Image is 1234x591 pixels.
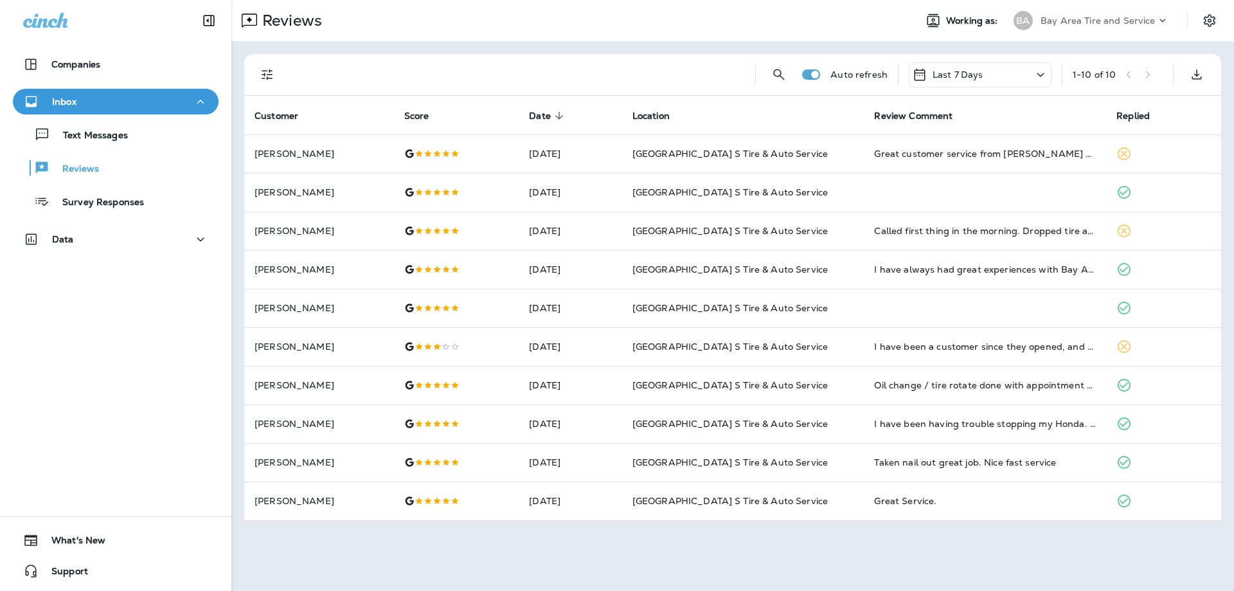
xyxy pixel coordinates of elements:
[191,8,227,33] button: Collapse Sidebar
[874,111,952,122] span: Review Comment
[1184,62,1210,87] button: Export as CSV
[632,264,828,275] span: [GEOGRAPHIC_DATA] S Tire & Auto Service
[519,327,621,366] td: [DATE]
[13,121,219,148] button: Text Messages
[255,226,384,236] p: [PERSON_NAME]
[255,149,384,159] p: [PERSON_NAME]
[632,302,828,314] span: [GEOGRAPHIC_DATA] S Tire & Auto Service
[13,51,219,77] button: Companies
[1116,111,1150,122] span: Replied
[404,110,446,122] span: Score
[519,289,621,327] td: [DATE]
[519,212,621,250] td: [DATE]
[13,558,219,584] button: Support
[933,69,983,80] p: Last 7 Days
[529,111,551,122] span: Date
[39,535,105,550] span: What's New
[255,457,384,468] p: [PERSON_NAME]
[13,226,219,252] button: Data
[255,496,384,506] p: [PERSON_NAME]
[519,250,621,289] td: [DATE]
[874,340,1096,353] div: I have been a customer since they opened, and have never had anything but great things to say abo...
[874,417,1096,430] div: I have been having trouble stopping my Honda. Everyone said it was my imagination. First time in ...
[766,62,792,87] button: Search Reviews
[874,224,1096,237] div: Called first thing in the morning. Dropped tire and tube off and waited for a call. Excellent ser...
[874,147,1096,160] div: Great customer service from Rick and fast and excellent service from automotive technician.
[1198,9,1221,32] button: Settings
[632,379,828,391] span: [GEOGRAPHIC_DATA] S Tire & Auto Service
[632,148,828,159] span: [GEOGRAPHIC_DATA] S Tire & Auto Service
[255,264,384,275] p: [PERSON_NAME]
[632,110,686,122] span: Location
[519,173,621,212] td: [DATE]
[13,188,219,215] button: Survey Responses
[49,163,99,176] p: Reviews
[874,110,969,122] span: Review Comment
[830,69,888,80] p: Auto refresh
[519,443,621,482] td: [DATE]
[13,527,219,553] button: What's New
[519,405,621,443] td: [DATE]
[255,341,384,352] p: [PERSON_NAME]
[632,418,828,430] span: [GEOGRAPHIC_DATA] S Tire & Auto Service
[255,303,384,313] p: [PERSON_NAME]
[51,59,100,69] p: Companies
[404,111,429,122] span: Score
[946,15,1001,26] span: Working as:
[519,366,621,405] td: [DATE]
[255,111,298,122] span: Customer
[632,111,670,122] span: Location
[874,263,1096,276] div: I have always had great experiences with Bay Area Tire. I bought my tires here. They did an excel...
[257,11,322,30] p: Reviews
[255,187,384,197] p: [PERSON_NAME]
[50,130,128,142] p: Text Messages
[874,379,1096,392] div: Oil change / tire rotate done with appointment timely. Very pleasant staff.
[874,456,1096,469] div: Taken nail out great job. Nice fast service
[1073,69,1116,80] div: 1 - 10 of 10
[632,186,828,198] span: [GEOGRAPHIC_DATA] S Tire & Auto Service
[529,110,568,122] span: Date
[1041,15,1156,26] p: Bay Area Tire and Service
[1014,11,1033,30] div: BA
[52,96,76,107] p: Inbox
[632,341,828,352] span: [GEOGRAPHIC_DATA] S Tire & Auto Service
[255,110,315,122] span: Customer
[13,154,219,181] button: Reviews
[255,419,384,429] p: [PERSON_NAME]
[632,457,828,468] span: [GEOGRAPHIC_DATA] S Tire & Auto Service
[49,197,144,209] p: Survey Responses
[874,495,1096,507] div: Great Service.
[519,134,621,173] td: [DATE]
[1116,110,1167,122] span: Replied
[632,225,828,237] span: [GEOGRAPHIC_DATA] S Tire & Auto Service
[52,234,74,244] p: Data
[255,380,384,390] p: [PERSON_NAME]
[632,495,828,507] span: [GEOGRAPHIC_DATA] S Tire & Auto Service
[255,62,280,87] button: Filters
[519,482,621,520] td: [DATE]
[39,566,88,581] span: Support
[13,89,219,114] button: Inbox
